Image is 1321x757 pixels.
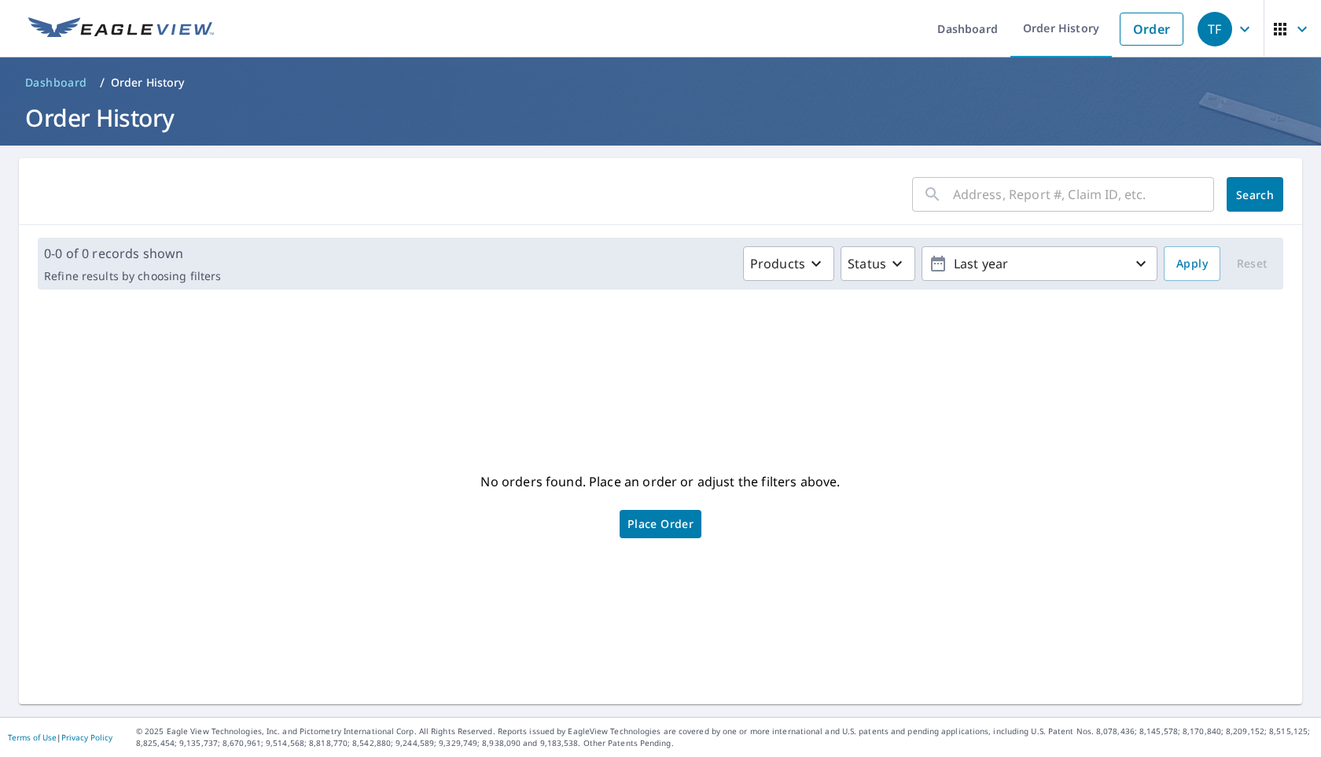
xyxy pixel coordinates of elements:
[750,254,805,273] p: Products
[44,269,221,283] p: Refine results by choosing filters
[8,732,57,743] a: Terms of Use
[627,520,694,528] span: Place Order
[743,246,834,281] button: Products
[1120,13,1183,46] a: Order
[922,246,1157,281] button: Last year
[1164,246,1220,281] button: Apply
[1198,12,1232,46] div: TF
[1227,177,1283,212] button: Search
[19,70,94,95] a: Dashboard
[44,244,221,263] p: 0-0 of 0 records shown
[1176,254,1208,274] span: Apply
[848,254,886,273] p: Status
[1239,187,1271,202] span: Search
[100,73,105,92] li: /
[61,732,112,743] a: Privacy Policy
[136,726,1313,749] p: © 2025 Eagle View Technologies, Inc. and Pictometry International Corp. All Rights Reserved. Repo...
[480,469,840,494] p: No orders found. Place an order or adjust the filters above.
[953,172,1214,216] input: Address, Report #, Claim ID, etc.
[19,102,1302,134] h1: Order History
[25,75,87,90] span: Dashboard
[620,510,701,538] a: Place Order
[111,75,185,90] p: Order History
[28,17,214,41] img: EV Logo
[948,250,1131,278] p: Last year
[19,70,1302,95] nav: breadcrumb
[8,733,112,742] p: |
[841,246,915,281] button: Status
